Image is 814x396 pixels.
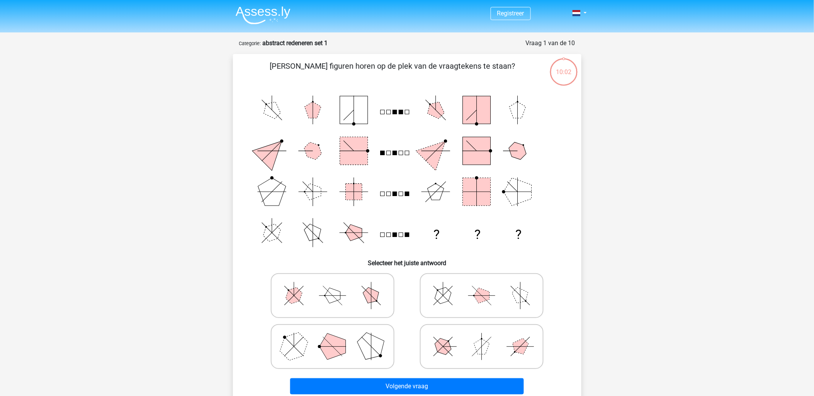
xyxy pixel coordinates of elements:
[245,60,540,83] p: [PERSON_NAME] figuren horen op de plek van de vraagtekens te staan?
[245,253,569,267] h6: Selecteer het juiste antwoord
[239,41,261,46] small: Categorie:
[236,6,291,24] img: Assessly
[526,39,575,48] div: Vraag 1 van de 10
[497,10,524,17] a: Registreer
[433,227,440,242] text: ?
[263,39,328,47] strong: abstract redeneren set 1
[290,378,524,394] button: Volgende vraag
[474,227,481,242] text: ?
[549,58,578,77] div: 10:02
[516,227,522,242] text: ?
